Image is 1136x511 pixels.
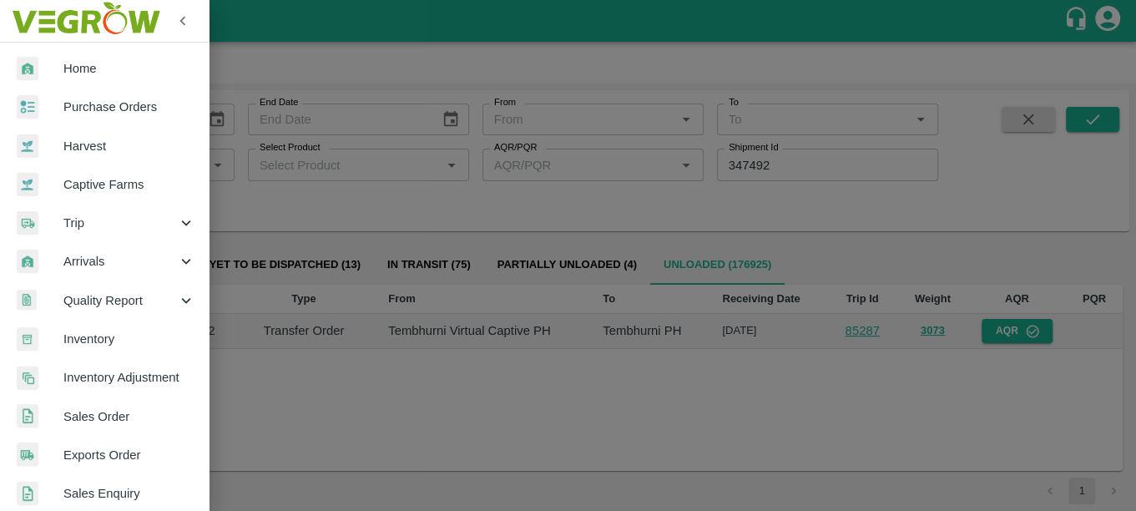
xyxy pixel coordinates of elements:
img: qualityReport [17,290,37,311]
span: Captive Farms [63,175,195,194]
img: harvest [17,134,38,159]
img: shipments [17,443,38,467]
img: whInventory [17,327,38,352]
span: Harvest [63,137,195,155]
span: Exports Order [63,446,195,464]
span: Trip [63,214,177,232]
img: inventory [17,366,38,390]
img: harvest [17,172,38,197]
img: delivery [17,211,38,235]
span: Purchase Orders [63,98,195,116]
span: Quality Report [63,291,177,310]
img: sales [17,404,38,428]
span: Home [63,59,195,78]
img: reciept [17,95,38,119]
span: Arrivals [63,252,177,271]
img: whArrival [17,250,38,274]
span: Inventory [63,330,195,348]
span: Sales Enquiry [63,484,195,503]
span: Sales Order [63,407,195,426]
img: sales [17,482,38,506]
span: Inventory Adjustment [63,368,195,387]
img: whArrival [17,57,38,81]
